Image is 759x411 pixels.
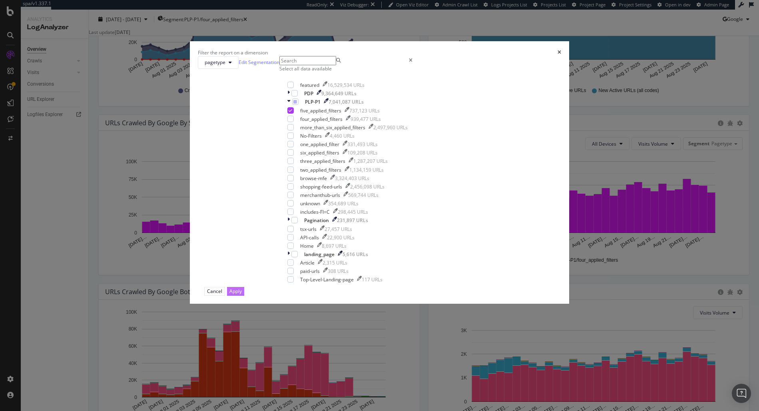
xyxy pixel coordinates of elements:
[327,234,355,241] div: 22,900 URLs
[304,217,329,224] div: Pagination
[321,90,357,97] div: 9,364,649 URLs
[300,166,341,173] div: two_applied_filters
[300,141,339,148] div: one_applied_filter
[190,41,570,304] div: modal
[300,82,319,88] div: featured
[373,124,408,131] div: 2,497,960 URLs
[325,226,352,233] div: 27,457 URLs
[300,149,339,156] div: six_applied_filters
[279,65,416,72] div: Select all data available
[227,287,244,295] button: Apply
[229,288,242,295] div: Apply
[351,116,381,122] div: 939,477 URLs
[349,166,384,173] div: 1,134,159 URLs
[304,251,335,258] div: landing_page
[300,192,340,198] div: merchanthub-urls
[347,141,378,148] div: 331,493 URLs
[343,251,368,258] div: 5,616 URLs
[328,268,349,275] div: 308 URLs
[300,243,314,249] div: Home
[207,288,222,295] div: Cancel
[350,183,384,190] div: 2,456,098 URLs
[205,59,225,66] span: pagetype
[323,259,347,266] div: 2,315 URLs
[300,259,315,266] div: Article
[300,209,330,215] div: includes-FI=C
[300,183,342,190] div: shopping-feed-urls
[338,209,368,215] div: 298,445 URLs
[300,175,327,182] div: browse-mfe
[198,49,268,56] div: Filter the report on a dimension
[300,116,343,122] div: four_applied_filters
[204,287,225,295] button: Cancel
[337,217,368,224] div: 231,897 URLs
[362,276,382,283] div: 117 URLs
[732,384,751,403] div: Open Intercom Messenger
[558,49,561,56] div: times
[327,82,365,88] div: 16,529,534 URLs
[329,98,364,105] div: 7,041,087 URLs
[322,243,347,249] div: 8,697 URLs
[347,149,378,156] div: 109,208 URLs
[348,192,379,198] div: 569,744 URLs
[300,234,319,241] div: API-calls
[239,58,279,66] a: Edit Segmentation
[304,90,313,97] div: PDP
[330,132,355,139] div: 4,460 URLs
[353,158,388,164] div: 1,287,207 URLs
[198,56,239,69] button: pagetype
[300,132,322,139] div: No-Filters
[300,200,320,207] div: unknown
[305,98,321,105] div: PLP-P1
[279,56,336,65] input: Search
[328,200,359,207] div: 354,689 URLs
[349,107,380,114] div: 737,123 URLs
[335,175,369,182] div: 3,324,403 URLs
[300,226,317,233] div: tsx-urls
[300,276,354,283] div: Top-Level-Landing-page
[300,158,345,164] div: three_applied_filters
[300,107,341,114] div: five_applied_filters
[300,124,365,131] div: more_than_six_applied_filters
[300,268,320,275] div: paid-urls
